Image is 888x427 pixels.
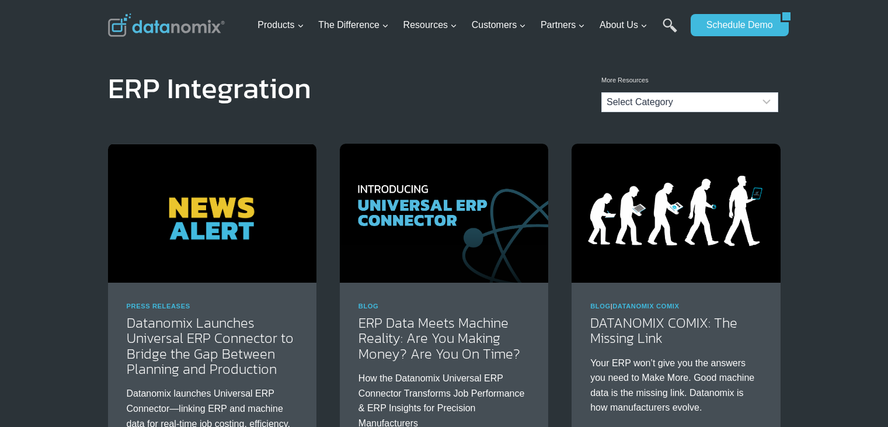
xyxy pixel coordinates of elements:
[663,18,677,44] a: Search
[358,313,520,364] a: ERP Data Meets Machine Reality: Are You Making Money? Are You On Time?
[340,144,548,283] img: How the Datanomix Universal ERP Connector Transforms Job Performance & ERP Insights
[572,144,780,283] img: Good Machine Data is The Missing Link. Datanomix is How You Evolve.
[257,18,304,33] span: Products
[108,79,311,97] h1: ERP Integration
[612,303,679,310] a: Datanomix Comix
[127,303,190,310] a: Press Releases
[253,6,685,44] nav: Primary Navigation
[403,18,457,33] span: Resources
[541,18,585,33] span: Partners
[472,18,526,33] span: Customers
[691,14,781,36] a: Schedule Demo
[108,13,225,37] img: Datanomix
[318,18,389,33] span: The Difference
[358,303,379,310] a: Blog
[590,356,761,415] p: Your ERP won’t give you the answers you need to Make More. Good machine data is the missing link....
[601,75,778,86] p: More Resources
[600,18,647,33] span: About Us
[590,303,679,310] span: |
[127,313,294,379] a: Datanomix Launches Universal ERP Connector to Bridge the Gap Between Planning and Production
[590,313,737,348] a: DATANOMIX COMIX: The Missing Link
[590,303,611,310] a: Blog
[108,144,316,283] img: Datanomix News Alert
